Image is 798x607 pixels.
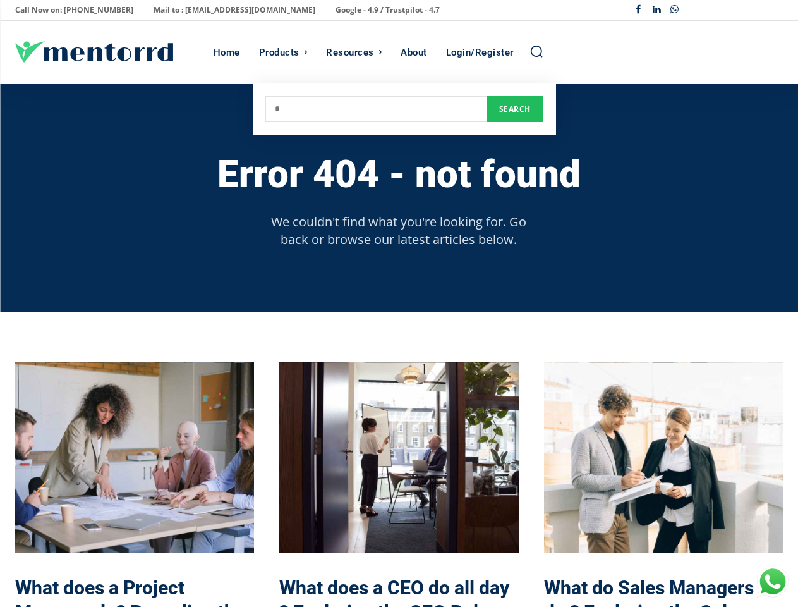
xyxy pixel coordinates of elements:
[529,44,543,58] a: Search
[499,102,531,117] span: Search
[253,21,314,84] a: Products
[320,21,388,84] a: Resources
[261,213,537,248] p: We couldn't find what you're looking for. Go back or browse our latest articles below.
[217,154,581,195] h3: Error 404 - not found
[15,41,207,63] a: Logo
[440,21,520,84] a: Login/Register
[648,1,666,20] a: Linkedin
[394,21,433,84] a: About
[207,21,246,84] a: Home
[336,1,440,19] p: Google - 4.9 / Trustpilot - 4.7
[15,1,133,19] p: Call Now on: [PHONE_NUMBER]
[326,21,374,84] div: Resources
[279,362,518,554] a: What does a CEO do all day ? Exploring the CEO Roles & Responsibilities
[154,1,315,19] p: Mail to : [EMAIL_ADDRESS][DOMAIN_NAME]
[259,21,299,84] div: Products
[544,362,783,554] a: What do Sales Managers do ? Exploring the Sales Manager Role
[15,362,254,554] a: What does a Project Manager do? Revealing the role, skills needed
[629,1,648,20] a: Facebook
[401,21,427,84] div: About
[446,21,514,84] div: Login/Register
[757,566,789,598] div: Chat with Us
[665,1,684,20] a: Whatsapp
[214,21,240,84] div: Home
[487,96,543,122] button: Search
